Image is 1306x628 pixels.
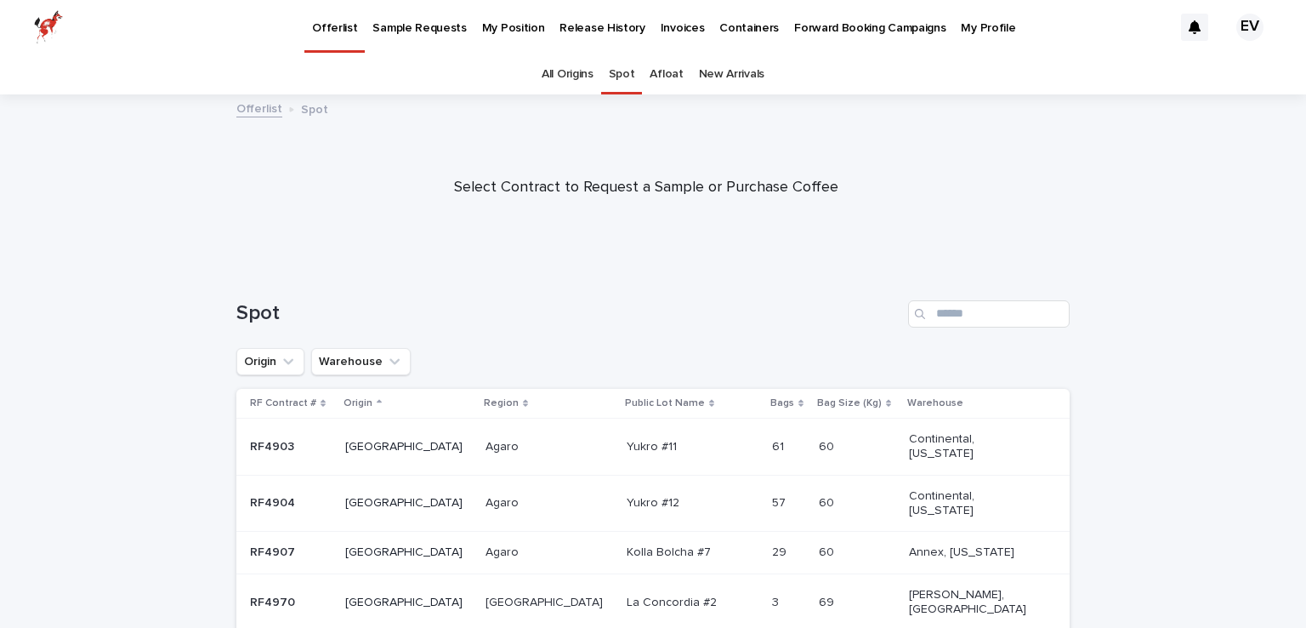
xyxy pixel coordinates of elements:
p: RF4970 [250,592,298,610]
p: Region [484,394,519,413]
p: 69 [819,592,838,610]
p: Agaro [485,437,522,454]
h1: Spot [236,301,901,326]
p: RF4907 [250,542,298,560]
p: Kolla Bolcha #7 [627,542,714,560]
tr: RF4904RF4904 [GEOGRAPHIC_DATA]AgaroAgaro Yukro #12Yukro #12 5757 6060 Continental, [US_STATE] [236,475,1070,532]
p: Select Contract to Request a Sample or Purchase Coffee [306,179,986,197]
p: [GEOGRAPHIC_DATA] [345,496,467,511]
a: New Arrivals [699,54,764,94]
p: [GEOGRAPHIC_DATA] [345,596,467,610]
p: 29 [772,542,790,560]
p: Bag Size (Kg) [817,394,882,413]
p: [GEOGRAPHIC_DATA] [345,545,467,560]
div: EV [1236,14,1263,41]
p: Warehouse [907,394,963,413]
p: [GEOGRAPHIC_DATA] [345,440,467,454]
p: Spot [301,99,328,117]
p: 60 [819,493,838,511]
a: Spot [609,54,635,94]
p: 60 [819,542,838,560]
a: Afloat [650,54,683,94]
button: Origin [236,348,304,375]
tr: RF4907RF4907 [GEOGRAPHIC_DATA]AgaroAgaro Kolla Bolcha #7Kolla Bolcha #7 2929 6060 Annex, [US_STATE] [236,532,1070,574]
p: RF Contract # [250,394,316,413]
a: All Origins [542,54,593,94]
p: 3 [772,592,782,610]
p: 60 [819,437,838,454]
img: zttTXibQQrCfv9chImQE [34,10,63,44]
p: Yukro #11 [627,437,680,454]
input: Search [908,300,1070,328]
tr: RF4903RF4903 [GEOGRAPHIC_DATA]AgaroAgaro Yukro #11Yukro #11 6161 6060 Continental, [US_STATE] [236,419,1070,476]
a: Offerlist [236,98,282,117]
p: 57 [772,493,789,511]
p: RF4903 [250,437,298,454]
p: 61 [772,437,787,454]
p: Origin [344,394,372,413]
p: La Concordia #2 [627,592,720,610]
p: RF4904 [250,493,298,511]
p: Agaro [485,493,522,511]
button: Warehouse [311,348,411,375]
p: Agaro [485,542,522,560]
p: Public Lot Name [625,394,705,413]
p: Yukro #12 [627,493,683,511]
p: [GEOGRAPHIC_DATA] [485,592,606,610]
p: Bags [770,394,794,413]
